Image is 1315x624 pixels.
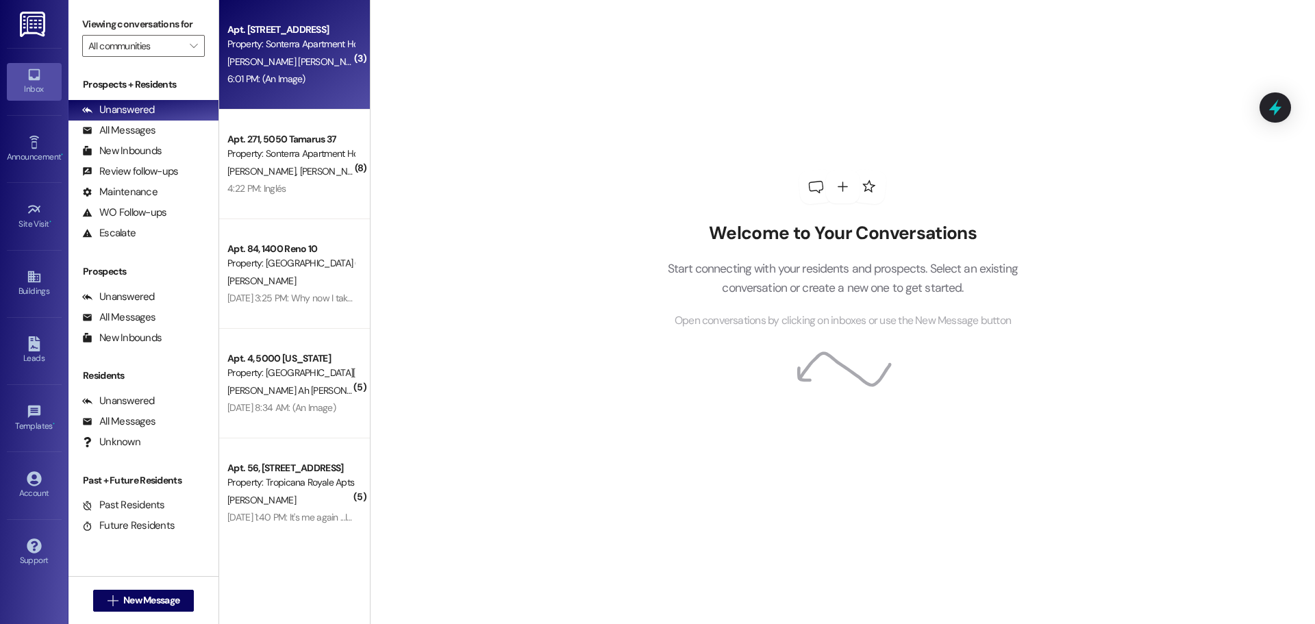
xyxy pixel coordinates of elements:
span: [PERSON_NAME] [PERSON_NAME] [227,55,371,68]
div: Prospects [68,264,218,279]
div: Apt. 56, [STREET_ADDRESS] [227,461,354,475]
div: Property: [GEOGRAPHIC_DATA][PERSON_NAME] (4000) [227,366,354,380]
span: [PERSON_NAME] Ah [PERSON_NAME] [227,384,379,397]
a: Leads [7,332,62,369]
span: [PERSON_NAME] [227,494,296,506]
button: New Message [93,590,195,612]
div: 6:01 PM: (An Image) [227,73,305,85]
span: [PERSON_NAME] [299,165,368,177]
div: Unanswered [82,103,155,117]
div: Unanswered [82,290,155,304]
div: Prospects + Residents [68,77,218,92]
span: • [53,419,55,429]
div: Unknown [82,435,140,449]
span: Open conversations by clicking on inboxes or use the New Message button [675,312,1011,329]
div: All Messages [82,310,155,325]
div: Review follow-ups [82,164,178,179]
div: Property: Tropicana Royale Apts (4031) [227,475,354,490]
p: Start connecting with your residents and prospects. Select an existing conversation or create a n... [647,259,1038,298]
a: Buildings [7,265,62,302]
div: Unanswered [82,394,155,408]
div: Apt. 4, 5000 [US_STATE] [227,351,354,366]
div: Property: [GEOGRAPHIC_DATA] (4017) [227,256,354,271]
a: Site Visit • [7,198,62,235]
a: Templates • [7,400,62,437]
div: 4:22 PM: Inglés [227,182,286,195]
div: Escalate [82,226,136,240]
span: [PERSON_NAME] [227,275,296,287]
span: • [61,150,63,160]
a: Support [7,534,62,571]
div: WO Follow-ups [82,205,166,220]
span: [PERSON_NAME] [227,165,300,177]
div: New Inbounds [82,331,162,345]
span: New Message [123,593,179,608]
div: Past Residents [82,498,165,512]
div: Property: Sonterra Apartment Homes (4021) [227,147,354,161]
div: Residents [68,369,218,383]
div: All Messages [82,414,155,429]
div: Future Residents [82,519,175,533]
img: ResiDesk Logo [20,12,48,37]
div: [DATE] 8:34 AM: (An Image) [227,401,336,414]
input: All communities [88,35,183,57]
div: Past + Future Residents [68,473,218,488]
div: Apt. [STREET_ADDRESS] [227,23,354,37]
label: Viewing conversations for [82,14,205,35]
h2: Welcome to Your Conversations [647,223,1038,245]
i:  [190,40,197,51]
div: [DATE] 3:25 PM: Why now I take a shower I'll shower why not so early so I can take a shower early [227,292,610,304]
div: All Messages [82,123,155,138]
span: • [49,217,51,227]
div: New Inbounds [82,144,162,158]
div: Apt. 84, 1400 Reno 10 [227,242,354,256]
div: Maintenance [82,185,158,199]
div: Property: Sonterra Apartment Homes (4021) [227,37,354,51]
a: Account [7,467,62,504]
div: Apt. 271, 5050 Tamarus 37 [227,132,354,147]
i:  [108,595,118,606]
a: Inbox [7,63,62,100]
